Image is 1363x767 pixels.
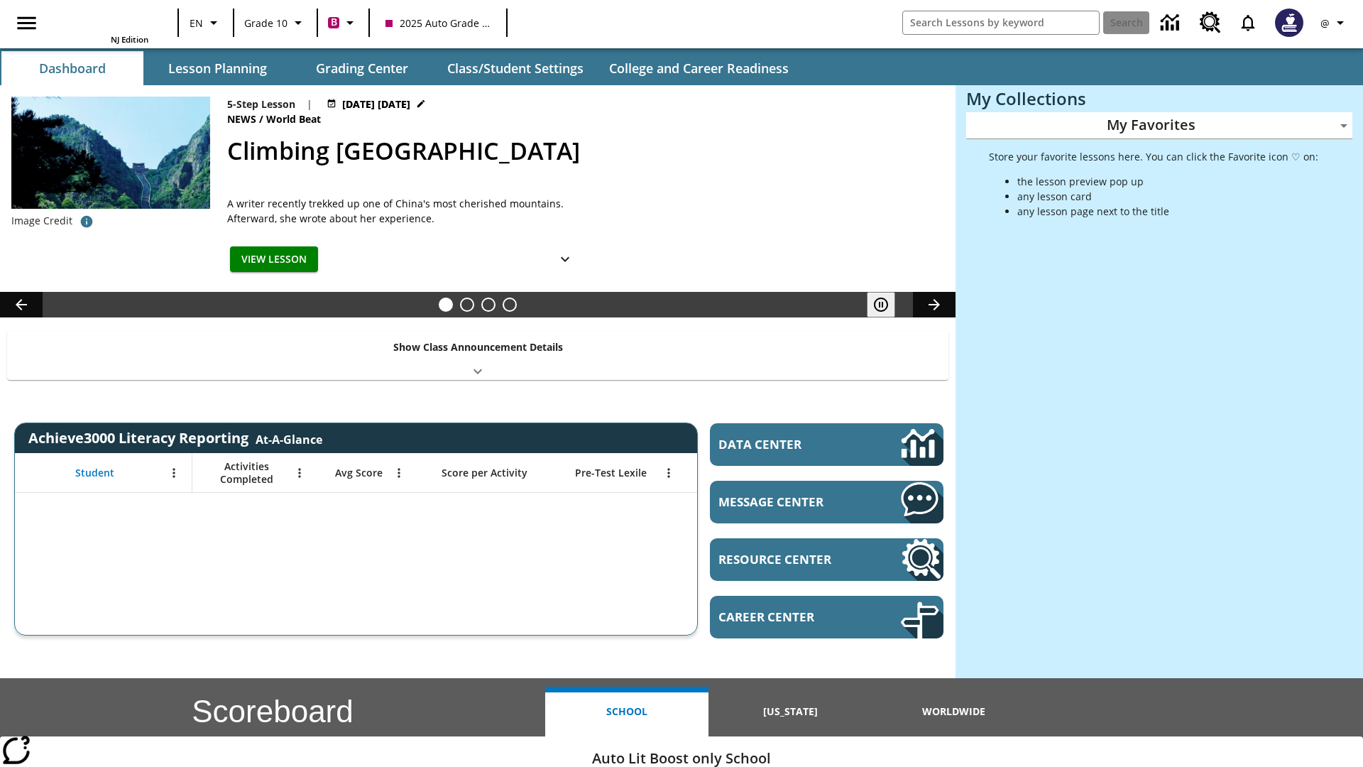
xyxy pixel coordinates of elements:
button: Language: EN, Select a language [183,10,229,36]
a: Resource Center, Will open in new tab [710,538,943,581]
span: News [227,111,259,127]
button: Credit for photo and all related images: Public Domain/Charlie Fong [72,209,101,234]
li: any lesson card [1017,189,1318,204]
span: Career Center [718,609,858,625]
span: @ [1320,16,1330,31]
span: Pre-Test Lexile [575,467,647,479]
a: Home [56,6,148,34]
span: Data Center [718,436,853,452]
span: Achieve3000 Literacy Reporting [28,428,322,447]
span: / [259,112,263,126]
img: 6000 stone steps to climb Mount Tai in Chinese countryside [11,97,210,209]
span: Avg Score [335,467,383,479]
div: Pause [867,292,909,317]
button: College and Career Readiness [598,51,800,85]
a: Message Center [710,481,943,523]
button: Open Menu [289,462,310,484]
button: Boost Class color is violet red. Change class color [322,10,364,36]
button: Grade: Grade 10, Select a grade [239,10,312,36]
button: Slide 3 Pre-release lesson [481,298,496,312]
span: Grade 10 [244,16,288,31]
div: Show Class Announcement Details [7,331,948,380]
button: Lesson Planning [146,51,288,85]
span: Student [75,467,114,479]
span: [DATE] [DATE] [342,97,410,111]
button: Class/Student Settings [436,51,595,85]
button: Show Details [551,246,579,273]
button: Grading Center [291,51,433,85]
p: Show Class Announcement Details [393,339,563,354]
img: Avatar [1275,9,1303,37]
a: Career Center [710,596,943,638]
input: search field [903,11,1099,34]
button: Worldwide [872,687,1036,736]
button: Slide 2 Defining Our Government's Purpose [460,298,474,312]
span: NJ Edition [111,34,148,45]
a: Notifications [1230,4,1266,41]
button: Open Menu [388,462,410,484]
div: A writer recently trekked up one of China's most cherished mountains. Afterward, she wrote about ... [227,196,582,226]
p: 5-Step Lesson [227,97,295,111]
button: Profile/Settings [1312,10,1357,36]
button: Open side menu [6,2,48,44]
span: Score per Activity [442,467,527,479]
a: Resource Center, Will open in new tab [1191,4,1230,42]
span: | [307,97,312,111]
h3: My Collections [966,89,1352,109]
div: At-A-Glance [256,429,322,447]
button: Slide 1 Climbing Mount Tai [439,298,453,312]
a: Data Center [1152,4,1191,43]
button: Open Menu [658,462,679,484]
div: Home [56,4,148,45]
span: World Beat [266,111,324,127]
button: Open Menu [163,462,185,484]
span: 2025 Auto Grade 10 [385,16,491,31]
a: Data Center [710,423,943,466]
button: Lesson carousel, Next [913,292,956,317]
span: EN [190,16,203,31]
div: My Favorites [966,112,1352,139]
button: View Lesson [230,246,318,273]
p: Store your favorite lessons here. You can click the Favorite icon ♡ on: [989,149,1318,164]
button: Jul 22 - Jun 30 Choose Dates [324,97,429,111]
h2: Climbing Mount Tai [227,133,938,169]
button: School [545,687,708,736]
button: [US_STATE] [708,687,872,736]
span: Resource Center [718,551,858,567]
li: the lesson preview pop up [1017,174,1318,189]
span: Activities Completed [199,460,293,486]
button: Pause [867,292,895,317]
button: Dashboard [1,51,143,85]
button: Slide 4 Career Lesson [503,298,517,312]
span: Message Center [718,494,858,510]
p: Image Credit [11,214,72,228]
span: B [331,13,337,31]
button: Select a new avatar [1266,4,1312,41]
li: any lesson page next to the title [1017,204,1318,219]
